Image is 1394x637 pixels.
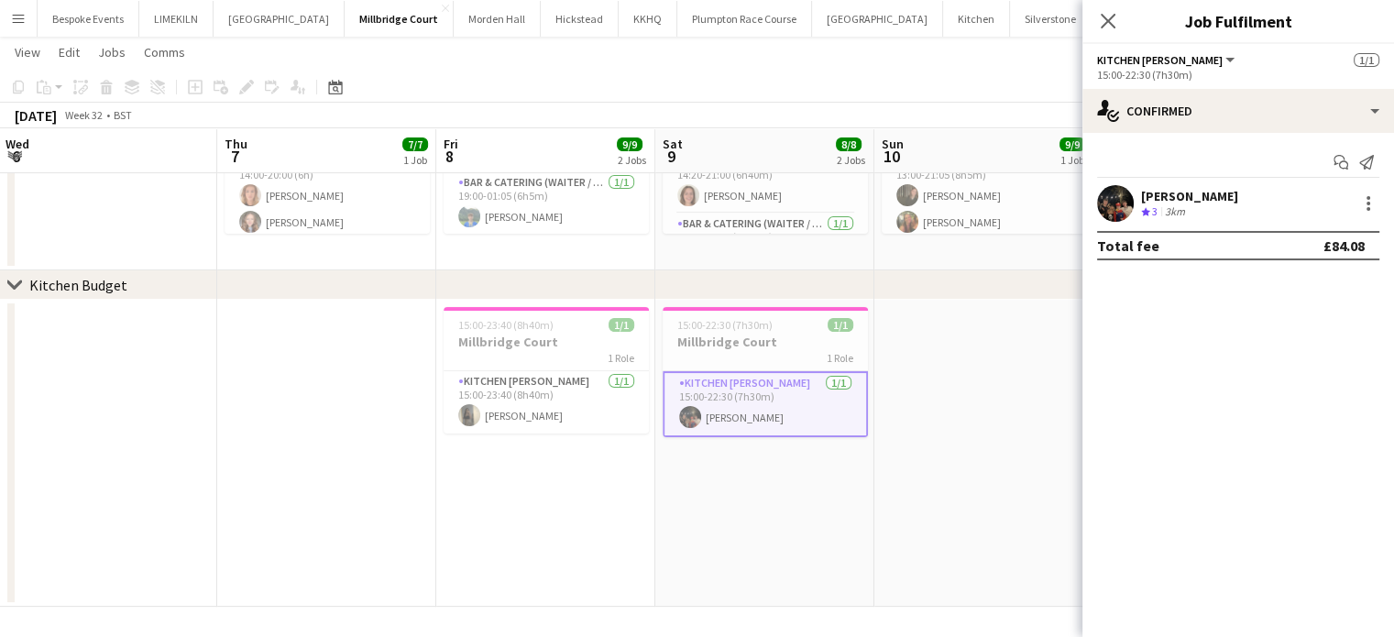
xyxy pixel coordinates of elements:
[222,146,247,167] span: 7
[609,318,634,332] span: 1/1
[1097,236,1159,255] div: Total fee
[837,153,865,167] div: 2 Jobs
[828,318,853,332] span: 1/1
[619,1,677,37] button: KKHQ
[137,40,192,64] a: Comms
[114,108,132,122] div: BST
[663,136,683,152] span: Sat
[618,153,646,167] div: 2 Jobs
[15,44,40,60] span: View
[444,371,649,434] app-card-role: Kitchen [PERSON_NAME]1/115:00-23:40 (8h40m)[PERSON_NAME]
[663,371,868,437] app-card-role: Kitchen [PERSON_NAME]1/115:00-22:30 (7h30m)[PERSON_NAME]
[882,151,1087,240] app-card-role: Bar & Catering (Waiter / waitress)2/213:00-21:05 (8h5m)[PERSON_NAME][PERSON_NAME]
[345,1,454,37] button: Millbridge Court
[677,318,773,332] span: 15:00-22:30 (7h30m)
[7,40,48,64] a: View
[29,276,127,294] div: Kitchen Budget
[444,172,649,235] app-card-role: Bar & Catering (Waiter / waitress)1/119:00-01:05 (6h5m)[PERSON_NAME]
[144,44,185,60] span: Comms
[1082,9,1394,33] h3: Job Fulfilment
[1059,137,1085,151] span: 9/9
[663,307,868,437] app-job-card: 15:00-22:30 (7h30m)1/1Millbridge Court1 RoleKitchen [PERSON_NAME]1/115:00-22:30 (7h30m)[PERSON_NAME]
[38,1,139,37] button: Bespoke Events
[608,351,634,365] span: 1 Role
[1097,68,1379,82] div: 15:00-22:30 (7h30m)
[3,146,29,167] span: 6
[1323,236,1365,255] div: £84.08
[441,146,458,167] span: 8
[1010,1,1092,37] button: Silverstone
[444,307,649,434] app-job-card: 15:00-23:40 (8h40m)1/1Millbridge Court1 RoleKitchen [PERSON_NAME]1/115:00-23:40 (8h40m)[PERSON_NAME]
[60,108,106,122] span: Week 32
[1082,89,1394,133] div: Confirmed
[617,137,642,151] span: 9/9
[402,137,428,151] span: 7/7
[541,1,619,37] button: Hickstead
[225,136,247,152] span: Thu
[879,146,904,167] span: 10
[812,1,943,37] button: [GEOGRAPHIC_DATA]
[660,146,683,167] span: 9
[15,106,57,125] div: [DATE]
[882,136,904,152] span: Sun
[91,40,133,64] a: Jobs
[663,214,868,276] app-card-role: Bar & Catering (Waiter / waitress)1/114:20-23:00 (8h40m)
[59,44,80,60] span: Edit
[1152,204,1158,218] span: 3
[677,1,812,37] button: Plumpton Race Course
[454,1,541,37] button: Morden Hall
[458,318,554,332] span: 15:00-23:40 (8h40m)
[1060,153,1084,167] div: 1 Job
[827,351,853,365] span: 1 Role
[444,334,649,350] h3: Millbridge Court
[1161,204,1189,220] div: 3km
[5,136,29,152] span: Wed
[1097,53,1223,67] span: Kitchen Porter
[663,151,868,214] app-card-role: Bar & Catering (Waiter / waitress)1/114:20-21:00 (6h40m)[PERSON_NAME]
[225,151,430,240] app-card-role: Bar & Catering (Waiter / waitress)2/214:00-20:00 (6h)[PERSON_NAME][PERSON_NAME]
[444,136,458,152] span: Fri
[214,1,345,37] button: [GEOGRAPHIC_DATA]
[51,40,87,64] a: Edit
[139,1,214,37] button: LIMEKILN
[836,137,862,151] span: 8/8
[98,44,126,60] span: Jobs
[403,153,427,167] div: 1 Job
[1141,188,1238,204] div: [PERSON_NAME]
[943,1,1010,37] button: Kitchen
[1097,53,1237,67] button: Kitchen [PERSON_NAME]
[663,334,868,350] h3: Millbridge Court
[1354,53,1379,67] span: 1/1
